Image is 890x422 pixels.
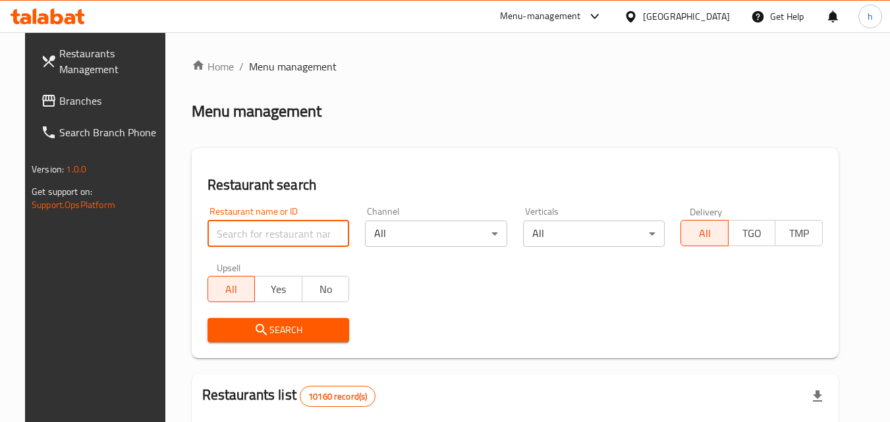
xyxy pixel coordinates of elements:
[260,280,297,299] span: Yes
[32,183,92,200] span: Get support on:
[213,280,250,299] span: All
[365,221,507,247] div: All
[66,161,86,178] span: 1.0.0
[208,221,350,247] input: Search for restaurant name or ID..
[775,220,823,246] button: TMP
[218,322,339,338] span: Search
[32,161,64,178] span: Version:
[254,276,302,302] button: Yes
[734,224,771,243] span: TGO
[192,101,321,122] h2: Menu management
[217,263,241,272] label: Upsell
[300,390,375,403] span: 10160 record(s)
[868,9,873,24] span: h
[32,196,115,213] a: Support.OpsPlatform
[239,59,244,74] li: /
[249,59,337,74] span: Menu management
[208,276,256,302] button: All
[59,93,163,109] span: Branches
[30,38,174,85] a: Restaurants Management
[681,220,729,246] button: All
[59,124,163,140] span: Search Branch Phone
[523,221,665,247] div: All
[208,318,350,342] button: Search
[802,381,833,412] div: Export file
[500,9,581,24] div: Menu-management
[208,175,823,195] h2: Restaurant search
[202,385,376,407] h2: Restaurants list
[686,224,723,243] span: All
[30,117,174,148] a: Search Branch Phone
[728,220,776,246] button: TGO
[643,9,730,24] div: [GEOGRAPHIC_DATA]
[781,224,818,243] span: TMP
[192,59,839,74] nav: breadcrumb
[30,85,174,117] a: Branches
[308,280,345,299] span: No
[192,59,234,74] a: Home
[300,386,375,407] div: Total records count
[690,207,723,216] label: Delivery
[59,45,163,77] span: Restaurants Management
[302,276,350,302] button: No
